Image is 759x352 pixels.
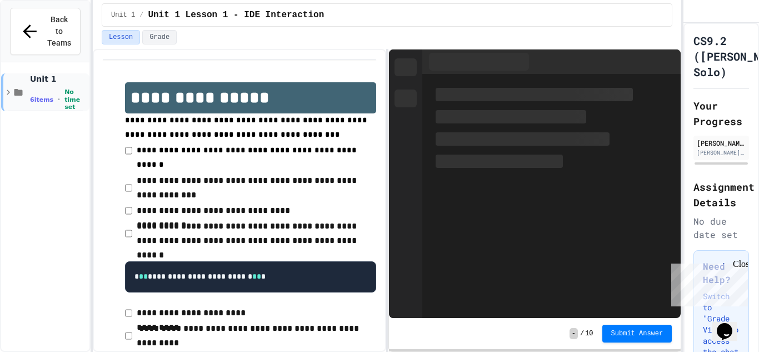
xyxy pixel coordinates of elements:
[585,329,593,338] span: 10
[667,259,748,306] iframe: chat widget
[697,138,746,148] div: [PERSON_NAME]
[111,11,135,19] span: Unit 1
[47,14,71,49] span: Back to Teams
[30,96,53,103] span: 6 items
[58,95,60,104] span: •
[611,329,663,338] span: Submit Answer
[693,215,749,241] div: No due date set
[142,30,177,44] button: Grade
[148,8,324,22] span: Unit 1 Lesson 1 - IDE Interaction
[697,148,746,157] div: [PERSON_NAME][EMAIL_ADDRESS][DOMAIN_NAME]
[602,325,672,343] button: Submit Answer
[30,74,87,84] span: Unit 1
[64,88,87,111] span: No time set
[10,8,81,55] button: Back to Teams
[102,30,140,44] button: Lesson
[693,98,749,129] h2: Your Progress
[139,11,143,19] span: /
[580,329,584,338] span: /
[570,328,578,339] span: -
[693,179,749,210] h2: Assignment Details
[712,308,748,341] iframe: chat widget
[4,4,77,71] div: Chat with us now!Close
